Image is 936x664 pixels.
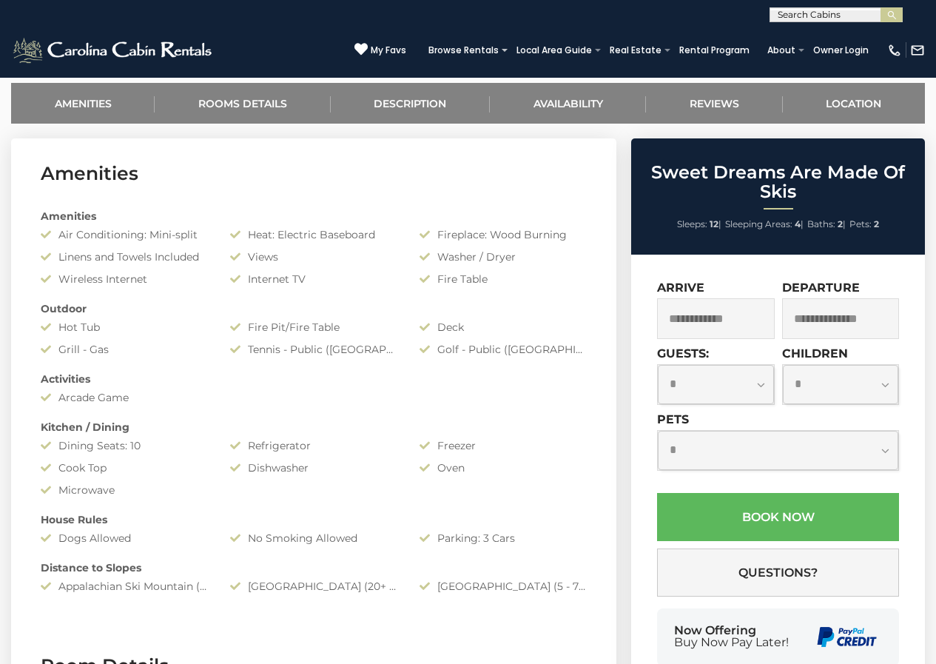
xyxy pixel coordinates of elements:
[807,218,835,229] span: Baths:
[838,218,843,229] strong: 2
[408,227,598,242] div: Fireplace: Wood Burning
[219,272,408,286] div: Internet TV
[408,320,598,335] div: Deck
[11,36,216,65] img: White-1-2.png
[155,83,330,124] a: Rooms Details
[30,272,219,286] div: Wireless Internet
[408,460,598,475] div: Oven
[421,40,506,61] a: Browse Rentals
[30,560,598,575] div: Distance to Slopes
[30,438,219,453] div: Dining Seats: 10
[41,161,587,187] h3: Amenities
[219,342,408,357] div: Tennis - Public ([GEOGRAPHIC_DATA])
[725,215,804,234] li: |
[408,272,598,286] div: Fire Table
[806,40,876,61] a: Owner Login
[782,281,860,295] label: Departure
[657,346,709,360] label: Guests:
[657,493,899,541] button: Book Now
[11,83,155,124] a: Amenities
[657,412,689,426] label: Pets
[30,249,219,264] div: Linens and Towels Included
[408,249,598,264] div: Washer / Dryer
[783,83,925,124] a: Location
[795,218,801,229] strong: 4
[782,346,848,360] label: Children
[672,40,757,61] a: Rental Program
[657,549,899,597] button: Questions?
[219,460,408,475] div: Dishwasher
[30,301,598,316] div: Outdoor
[219,531,408,546] div: No Smoking Allowed
[408,579,598,594] div: [GEOGRAPHIC_DATA] (5 - 7 Minute Drive)
[677,218,707,229] span: Sleeps:
[677,215,721,234] li: |
[602,40,669,61] a: Real Estate
[408,342,598,357] div: Golf - Public ([GEOGRAPHIC_DATA])
[30,342,219,357] div: Grill - Gas
[30,512,598,527] div: House Rules
[408,438,598,453] div: Freezer
[657,281,704,295] label: Arrive
[219,579,408,594] div: [GEOGRAPHIC_DATA] (20+ Minutes Drive)
[760,40,803,61] a: About
[490,83,646,124] a: Availability
[674,625,789,648] div: Now Offering
[30,320,219,335] div: Hot Tub
[725,218,792,229] span: Sleeping Areas:
[30,209,598,224] div: Amenities
[807,215,846,234] li: |
[509,40,599,61] a: Local Area Guide
[30,483,219,497] div: Microwave
[219,227,408,242] div: Heat: Electric Baseboard
[219,320,408,335] div: Fire Pit/Fire Table
[635,163,921,202] h2: Sweet Dreams Are Made Of Skis
[30,460,219,475] div: Cook Top
[849,218,872,229] span: Pets:
[30,227,219,242] div: Air Conditioning: Mini-split
[219,249,408,264] div: Views
[30,420,598,435] div: Kitchen / Dining
[30,579,219,594] div: Appalachian Ski Mountain (20+ Minute Drive)
[30,531,219,546] div: Dogs Allowed
[371,44,406,57] span: My Favs
[30,390,219,405] div: Arcade Game
[874,218,879,229] strong: 2
[408,531,598,546] div: Parking: 3 Cars
[674,637,789,648] span: Buy Now Pay Later!
[887,43,902,58] img: phone-regular-white.png
[910,43,925,58] img: mail-regular-white.png
[219,438,408,453] div: Refrigerator
[646,83,782,124] a: Reviews
[331,83,490,124] a: Description
[710,218,718,229] strong: 12
[30,372,598,386] div: Activities
[354,42,406,58] a: My Favs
